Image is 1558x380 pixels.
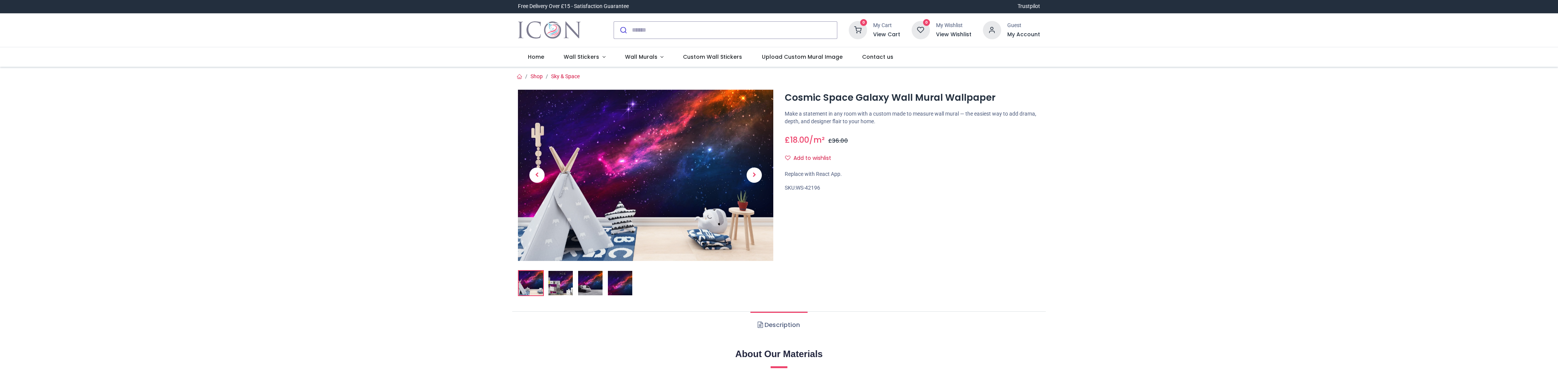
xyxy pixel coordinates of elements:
[762,53,843,61] span: Upload Custom Mural Image
[785,155,790,161] i: Add to wishlist
[750,312,807,338] a: Description
[528,53,544,61] span: Home
[529,167,545,183] span: Previous
[1007,31,1040,39] a: My Account
[832,137,848,145] span: 36.00
[608,271,632,295] img: WS-42196-04
[785,152,838,165] button: Add to wishlistAdd to wishlist
[548,271,573,295] img: WS-42196-02
[578,271,603,295] img: WS-42196-03
[785,110,1040,125] p: Make a statement in any room with a custom made to measure wall mural — the easiest way to add dr...
[785,134,809,145] span: £
[923,19,930,26] sup: 0
[518,90,773,261] img: Cosmic Space Galaxy Wall Mural Wallpaper
[912,26,930,32] a: 0
[747,167,762,183] span: Next
[518,19,581,41] a: Logo of Icon Wall Stickers
[683,53,742,61] span: Custom Wall Stickers
[785,184,1040,192] div: SKU:
[860,19,867,26] sup: 0
[735,115,773,235] a: Next
[625,53,657,61] span: Wall Murals
[936,31,971,39] a: View Wishlist
[828,137,848,145] span: £
[615,47,673,67] a: Wall Murals
[790,134,809,145] span: 18.00
[518,3,629,10] div: Free Delivery Over £15 - Satisfaction Guarantee
[785,171,1040,178] div: Replace with React App.
[862,53,893,61] span: Contact us
[849,26,867,32] a: 0
[1018,3,1040,10] a: Trustpilot
[554,47,615,67] a: Wall Stickers
[518,115,556,235] a: Previous
[614,22,632,39] button: Submit
[796,185,820,191] span: WS-42196
[873,22,900,29] div: My Cart
[531,73,543,79] a: Shop
[873,31,900,39] a: View Cart
[936,22,971,29] div: My Wishlist
[518,19,581,41] img: Icon Wall Stickers
[1007,22,1040,29] div: Guest
[551,73,580,79] a: Sky & Space
[519,271,543,295] img: Cosmic Space Galaxy Wall Mural Wallpaper
[564,53,599,61] span: Wall Stickers
[518,348,1040,361] h2: About Our Materials
[785,91,1040,104] h1: Cosmic Space Galaxy Wall Mural Wallpaper
[809,134,825,145] span: /m²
